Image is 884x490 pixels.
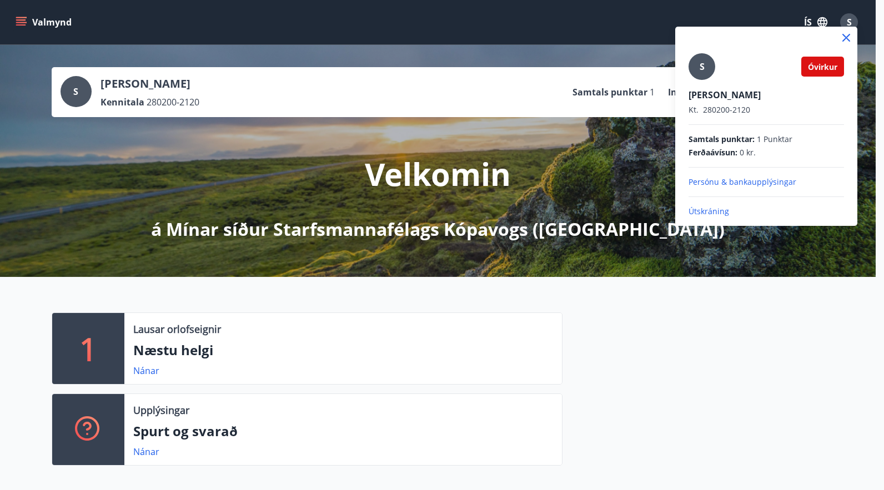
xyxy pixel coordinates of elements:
p: [PERSON_NAME] [689,89,844,101]
span: S [700,60,705,73]
p: 280200-2120 [689,104,844,115]
span: 0 kr. [740,147,756,158]
p: Persónu & bankaupplýsingar [689,176,844,188]
span: Óvirkur [808,62,837,72]
span: Ferðaávísun : [689,147,737,158]
span: Samtals punktar : [689,134,755,145]
p: Útskráning [689,206,844,217]
span: Kt. [689,104,699,115]
span: 1 Punktar [757,134,792,145]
